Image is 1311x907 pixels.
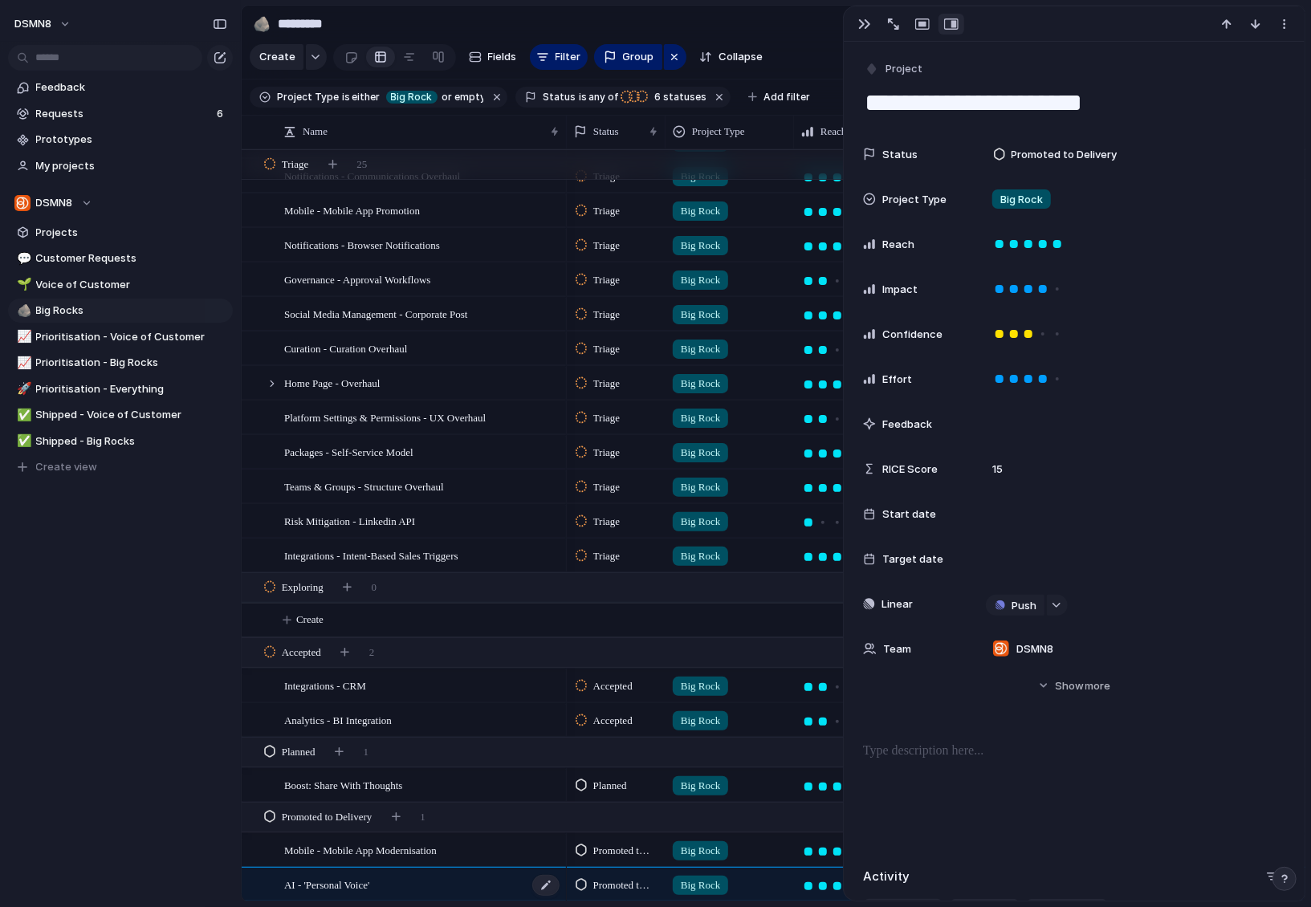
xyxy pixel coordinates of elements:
span: Big Rock [681,445,720,461]
button: Push [986,595,1044,616]
div: ✅ [17,432,28,450]
span: Big Rock [681,376,720,392]
span: Mobile - Mobile App Modernisation [284,840,437,859]
span: Promoted to Delivery [282,809,373,825]
span: Risk Mitigation - Linkedin API [284,511,415,530]
span: Name [303,124,328,140]
a: ✅Shipped - Voice of Customer [8,403,233,427]
button: 💬 [14,250,31,266]
span: 25 [356,157,367,173]
button: 🪨 [249,11,275,37]
a: 💬Customer Requests [8,246,233,270]
span: Projects [36,225,227,241]
button: Big Rockor empty [383,88,487,106]
div: 📈 [17,327,28,346]
span: Big Rock [681,843,720,859]
span: Analytics - BI Integration [284,710,392,729]
span: DSMN8 [36,195,73,211]
span: Big Rock [391,90,433,104]
span: Big Rock [681,877,720,893]
span: Shipped - Big Rocks [36,433,227,449]
span: Planned [282,744,316,760]
span: Voice of Customer [36,277,227,293]
span: Add filter [763,90,810,104]
button: Showmore [863,671,1285,700]
button: Create [250,44,303,70]
span: Big Rock [681,678,720,694]
span: Triage [593,548,620,564]
button: DSMN8 [7,11,79,37]
span: Big Rock [681,514,720,530]
span: Triage [593,307,620,323]
span: Prioritisation - Everything [36,381,227,397]
span: 6 [217,106,226,122]
a: 🚀Prioritisation - Everything [8,377,233,401]
span: Project Type [277,90,339,104]
span: Big Rock [681,778,720,794]
span: either [350,90,381,104]
span: Social Media Management - Corporate Post [284,304,468,323]
span: Big Rocks [36,303,227,319]
span: Project [886,61,922,77]
a: Requests6 [8,102,233,126]
button: ✅ [14,433,31,449]
span: My projects [36,158,227,174]
span: Teams & Groups - Structure Overhaul [284,477,444,495]
a: My projects [8,154,233,178]
button: 🌱 [14,277,31,293]
button: Filter [530,44,588,70]
span: Big Rock [681,410,720,426]
span: Triage [593,514,620,530]
span: Group [623,49,654,65]
span: DSMN8 [14,16,51,32]
span: Triage [282,157,308,173]
span: any of [587,90,618,104]
span: Start date [882,506,936,523]
button: Project [861,58,927,81]
span: Triage [593,203,620,219]
button: ✅ [14,407,31,423]
span: Create view [36,459,98,475]
span: Big Rock [681,548,720,564]
button: 📈 [14,355,31,371]
div: 🪨 [253,13,271,35]
button: iseither [339,88,385,106]
a: 🪨Big Rocks [8,299,233,323]
span: Big Rock [1000,192,1043,208]
span: Home Page - Overhaul [284,373,381,392]
span: Curation - Curation Overhaul [284,339,407,357]
span: Big Rock [681,272,720,288]
span: Planned [593,778,627,794]
span: Project Type [692,124,745,140]
button: Collapse [693,44,769,70]
button: 📈 [14,329,31,345]
span: is [579,90,587,104]
button: isany of [576,88,621,106]
button: Fields [462,44,523,70]
span: Show [1056,678,1085,694]
span: Mobile - Mobile App Promotion [284,201,420,219]
span: Team [883,641,911,657]
span: is [342,90,350,104]
span: Big Rock [681,307,720,323]
span: Customer Requests [36,250,227,266]
span: Shipped - Voice of Customer [36,407,227,423]
a: 📈Prioritisation - Voice of Customer [8,325,233,349]
span: Feedback [882,417,932,433]
a: Prototypes [8,128,233,152]
button: 🪨 [14,303,31,319]
span: Reach [820,124,846,140]
span: Big Rock [681,203,720,219]
span: Status [593,124,619,140]
span: Integrations - Intent-Based Sales Triggers [284,546,458,564]
div: 🪨 [17,302,28,320]
span: 6 [649,91,663,103]
span: Prototypes [36,132,227,148]
span: Platform Settings & Permissions - UX Overhaul [284,408,486,426]
span: Promoted to Delivery [593,843,652,859]
span: 0 [372,580,377,596]
span: Triage [593,445,620,461]
span: Collapse [719,49,763,65]
a: 🌱Voice of Customer [8,273,233,297]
